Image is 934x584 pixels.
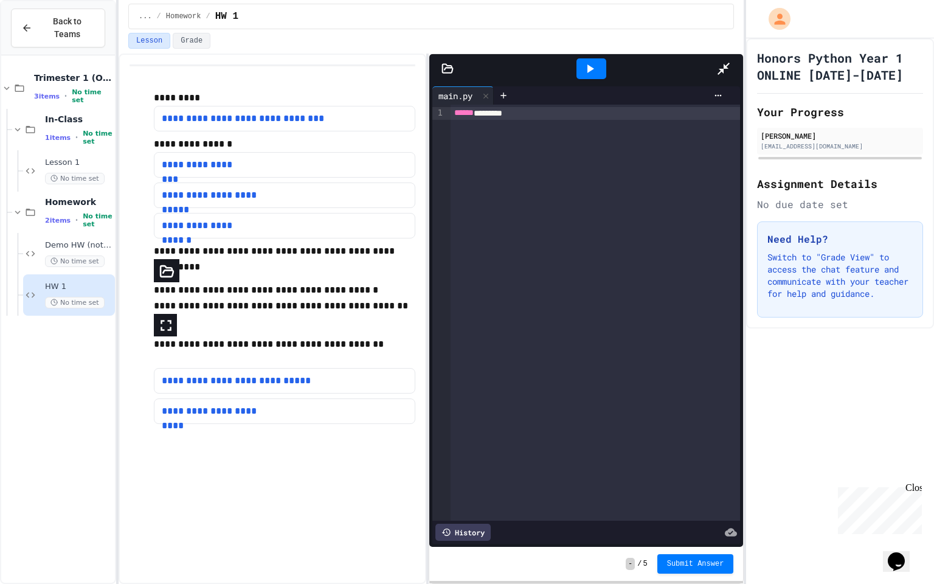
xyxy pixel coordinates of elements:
span: / [637,559,642,569]
button: Grade [173,33,210,49]
span: / [206,12,210,21]
div: [EMAIL_ADDRESS][DOMAIN_NAME] [761,142,919,151]
div: No due date set [757,197,923,212]
h2: Your Progress [757,103,923,120]
div: My Account [756,5,794,33]
div: Chat with us now!Close [5,5,84,77]
span: No time set [45,173,105,184]
span: 2 items [45,217,71,224]
span: In-Class [45,114,112,125]
span: Trimester 1 (Online HP1) [34,72,112,83]
span: No time set [45,297,105,308]
span: No time set [72,88,112,104]
div: History [435,524,491,541]
span: Demo HW (not a real one) [45,240,112,251]
span: Submit Answer [667,559,724,569]
span: No time set [83,212,112,228]
div: main.py [432,86,494,105]
span: HW 1 [215,9,238,24]
span: No time set [45,255,105,267]
span: No time set [83,130,112,145]
h2: Assignment Details [757,175,923,192]
span: 5 [643,559,648,569]
iframe: chat widget [833,482,922,534]
span: - [626,558,635,570]
span: • [75,215,78,225]
span: • [75,133,78,142]
span: Back to Teams [40,15,95,41]
button: Back to Teams [11,9,105,47]
h1: Honors Python Year 1 ONLINE [DATE]-[DATE] [757,49,923,83]
button: Lesson [128,33,170,49]
div: main.py [432,89,479,102]
span: ... [139,12,152,21]
h3: Need Help? [767,232,913,246]
div: [PERSON_NAME] [761,130,919,141]
span: Homework [45,196,112,207]
p: Switch to "Grade View" to access the chat feature and communicate with your teacher for help and ... [767,251,913,300]
span: 3 items [34,92,60,100]
span: 1 items [45,134,71,142]
span: / [157,12,161,21]
iframe: chat widget [883,535,922,572]
span: HW 1 [45,282,112,292]
span: Lesson 1 [45,158,112,168]
span: • [64,91,67,101]
button: Submit Answer [657,554,734,574]
span: Homework [166,12,201,21]
div: 1 [432,107,445,120]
